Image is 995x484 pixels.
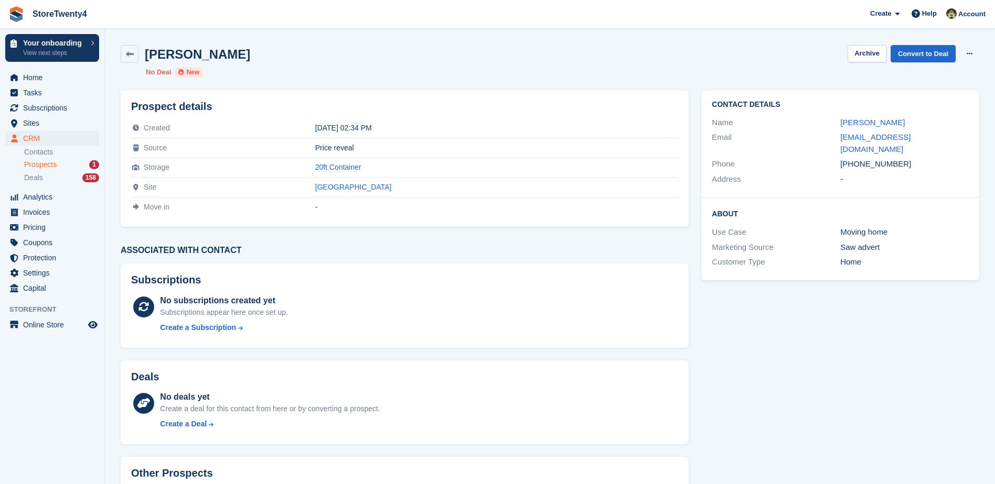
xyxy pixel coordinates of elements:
div: 1 [89,160,99,169]
span: Analytics [23,190,86,204]
a: menu [5,205,99,219]
a: [PERSON_NAME] [840,118,905,127]
a: Create a Subscription [160,322,288,333]
span: Subscriptions [23,101,86,115]
span: Tasks [23,85,86,100]
span: Home [23,70,86,85]
h2: About [712,208,969,218]
div: No deals yet [160,391,380,403]
span: Account [958,9,986,19]
div: Phone [712,158,840,170]
span: Create [870,8,891,19]
div: [PHONE_NUMBER] [840,158,969,170]
div: Name [712,117,840,129]
span: Storage [144,163,169,171]
div: Marketing Source [712,241,840,254]
h2: Prospect details [131,101,678,113]
span: Invoices [23,205,86,219]
div: [DATE] 02:34 PM [315,124,679,132]
span: Help [922,8,937,19]
div: No subscriptions created yet [160,294,288,307]
a: menu [5,266,99,280]
a: Prospects 1 [24,159,99,170]
a: [GEOGRAPHIC_DATA] [315,183,392,191]
img: stora-icon-8386f47178a22dfd0bd8f6a31ec36ba5ce8667c1dd55bd0f319d3a0aa187defe.svg [8,6,24,22]
div: Subscriptions appear here once set up. [160,307,288,318]
a: menu [5,131,99,146]
div: 158 [82,173,99,182]
h2: Subscriptions [131,274,678,286]
a: menu [5,281,99,295]
a: 20ft Container [315,163,361,171]
p: Your onboarding [23,39,85,47]
a: menu [5,235,99,250]
span: Site [144,183,156,191]
span: Storefront [9,304,104,315]
a: [EMAIL_ADDRESS][DOMAIN_NAME] [840,133,911,153]
h2: Deals [131,371,159,383]
span: Coupons [23,235,86,250]
li: No Deal [146,67,171,78]
a: StoreTwenty4 [28,5,91,23]
span: Protection [23,250,86,265]
a: menu [5,220,99,235]
div: Home [840,256,969,268]
div: Email [712,131,840,155]
h2: Contact Details [712,101,969,109]
div: Saw advert [840,241,969,254]
span: Capital [23,281,86,295]
h2: Other Prospects [131,467,213,479]
a: Contacts [24,147,99,157]
span: Deals [24,173,43,183]
span: Prospects [24,160,57,170]
a: menu [5,101,99,115]
span: Settings [23,266,86,280]
li: New [175,67,202,78]
div: Create a Deal [160,419,207,430]
div: Use Case [712,226,840,238]
a: menu [5,70,99,85]
div: - [315,203,679,211]
span: Online Store [23,317,86,332]
div: - [840,173,969,185]
div: Create a Subscription [160,322,236,333]
a: Your onboarding View next steps [5,34,99,62]
div: Price reveal [315,144,679,152]
a: Convert to Deal [891,45,956,62]
a: menu [5,190,99,204]
a: menu [5,116,99,130]
span: Move in [144,203,169,211]
a: Create a Deal [160,419,380,430]
a: menu [5,250,99,265]
span: Created [144,124,170,132]
span: Pricing [23,220,86,235]
a: Deals 158 [24,172,99,183]
div: Create a deal for this contact from here or by converting a prospect. [160,403,380,414]
h3: Associated with contact [121,246,689,255]
a: menu [5,85,99,100]
p: View next steps [23,48,85,58]
h2: [PERSON_NAME] [145,47,250,61]
span: CRM [23,131,86,146]
button: Archive [848,45,886,62]
span: Sites [23,116,86,130]
div: Address [712,173,840,185]
span: Source [144,144,167,152]
img: Lee Hanlon [946,8,957,19]
div: Moving home [840,226,969,238]
a: Preview store [87,318,99,331]
a: menu [5,317,99,332]
div: Customer Type [712,256,840,268]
